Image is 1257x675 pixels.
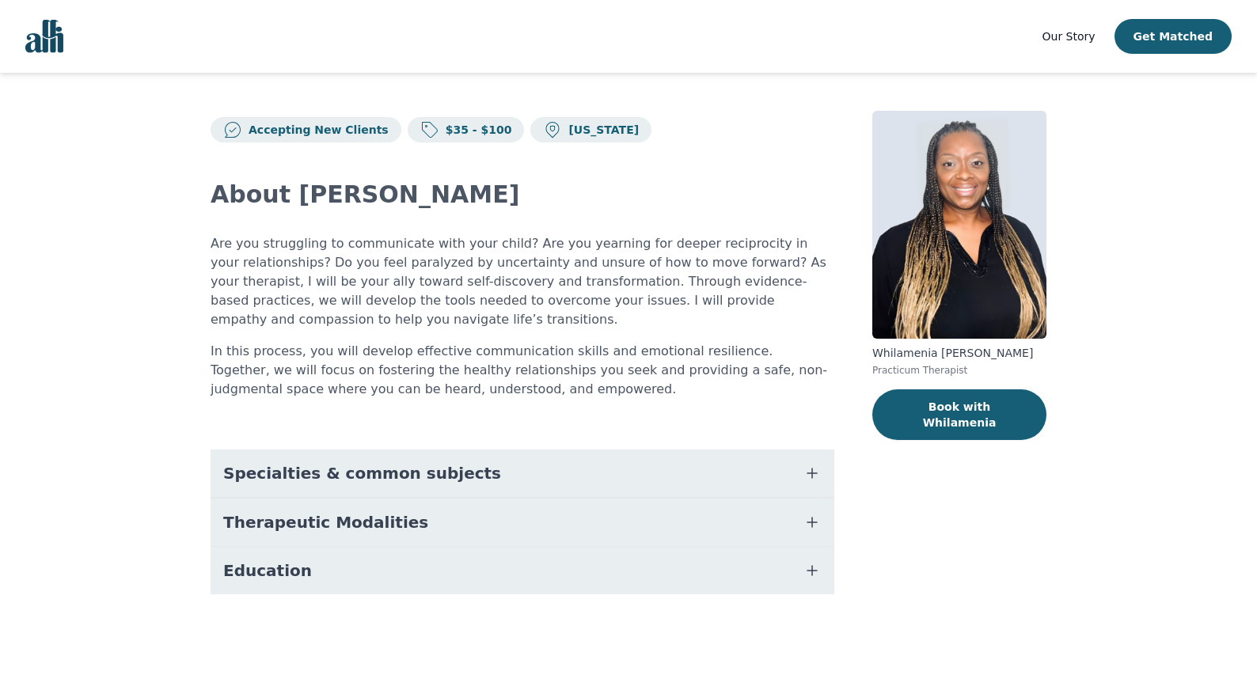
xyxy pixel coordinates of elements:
h2: About [PERSON_NAME] [211,180,834,209]
img: Whilamenia_Moore [872,111,1046,339]
img: alli logo [25,20,63,53]
button: Specialties & common subjects [211,449,834,497]
p: Accepting New Clients [242,122,389,138]
a: Our Story [1042,27,1096,46]
button: Get Matched [1115,19,1232,54]
p: Are you struggling to communicate with your child? Are you yearning for deeper reciprocity in you... [211,234,834,329]
p: Practicum Therapist [872,364,1046,377]
p: $35 - $100 [439,122,512,138]
button: Book with Whilamenia [872,389,1046,440]
span: Therapeutic Modalities [223,511,428,533]
button: Therapeutic Modalities [211,499,834,546]
p: In this process, you will develop effective communication skills and emotional resilience. Togeth... [211,342,834,399]
button: Education [211,547,834,594]
span: Education [223,559,312,582]
p: [US_STATE] [562,122,639,138]
span: Our Story [1042,30,1096,43]
span: Specialties & common subjects [223,462,501,484]
p: Whilamenia [PERSON_NAME] [872,345,1046,361]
